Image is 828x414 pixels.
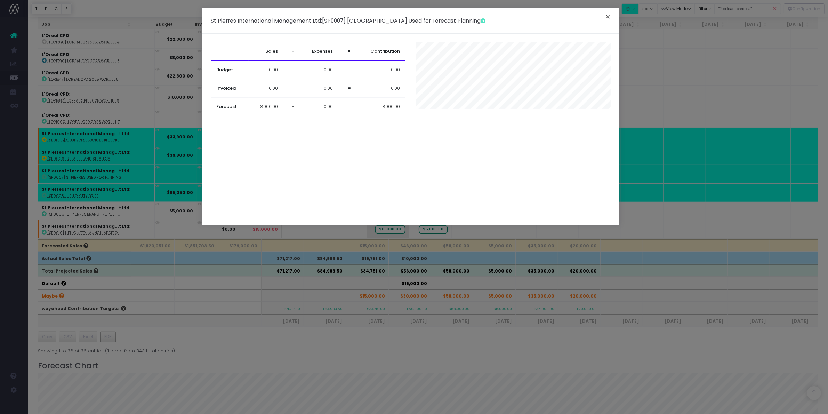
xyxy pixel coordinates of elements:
td: = [338,79,356,98]
td: = [338,98,356,116]
td: 0.00 [356,79,405,98]
th: - [283,42,300,61]
span: St Pierres International Management Ltd [211,17,321,25]
th: Budget [211,61,249,79]
th: Expenses [300,42,339,61]
td: - [283,98,300,116]
td: 0.00 [300,79,339,98]
td: 0.00 [249,79,283,98]
td: 0.00 [356,61,405,79]
th: Sales [249,42,283,61]
td: = [338,61,356,79]
th: = [338,42,356,61]
td: - [283,79,300,98]
td: 8000.00 [249,98,283,116]
h5: : [211,17,485,25]
td: - [283,61,300,79]
span: [SP0007] [GEOGRAPHIC_DATA] Used for Forecast Planning [322,17,485,25]
th: Forecast [211,98,249,116]
td: 0.00 [300,98,339,116]
th: Contribution [356,42,405,61]
button: Close [601,12,615,23]
th: Invoiced [211,79,249,98]
td: 0.00 [300,61,339,79]
span: 0.00 [269,66,278,73]
td: 8000.00 [356,98,405,116]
